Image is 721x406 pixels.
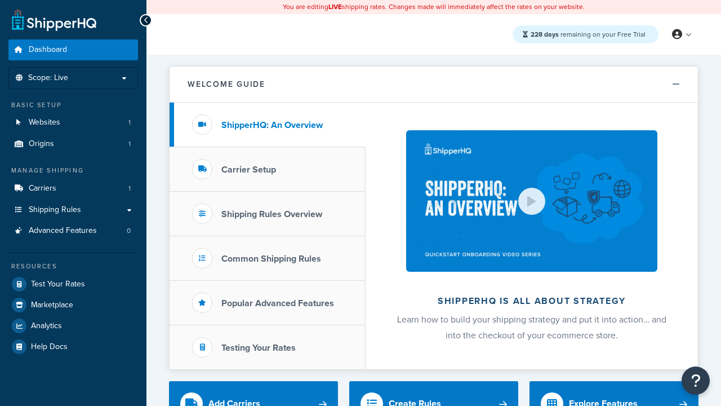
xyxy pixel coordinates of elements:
[28,73,68,83] span: Scope: Live
[221,298,334,308] h3: Popular Advanced Features
[128,139,131,149] span: 1
[8,220,138,241] li: Advanced Features
[8,134,138,155] li: Origins
[406,130,657,272] img: ShipperHQ is all about strategy
[127,226,131,236] span: 0
[31,280,85,289] span: Test Your Rates
[8,166,138,175] div: Manage Shipping
[8,178,138,199] a: Carriers1
[8,220,138,241] a: Advanced Features0
[395,296,668,306] h2: ShipperHQ is all about strategy
[29,184,56,193] span: Carriers
[8,337,138,357] a: Help Docs
[8,134,138,155] a: Origins1
[29,226,97,236] span: Advanced Features
[188,80,265,89] h2: Welcome Guide
[8,295,138,315] a: Marketplace
[29,205,81,215] span: Shipping Rules
[221,209,322,219] h3: Shipping Rules Overview
[8,39,138,60] a: Dashboard
[221,120,323,130] h3: ShipperHQ: An Overview
[531,29,559,39] strong: 228 days
[29,139,54,149] span: Origins
[221,165,276,175] h3: Carrier Setup
[8,112,138,133] a: Websites1
[8,112,138,133] li: Websites
[31,301,73,310] span: Marketplace
[29,45,67,55] span: Dashboard
[397,313,666,342] span: Learn how to build your shipping strategy and put it into action… and into the checkout of your e...
[8,274,138,294] a: Test Your Rates
[8,200,138,220] a: Shipping Rules
[128,184,131,193] span: 1
[128,118,131,127] span: 1
[8,316,138,336] a: Analytics
[29,118,60,127] span: Websites
[328,2,342,12] b: LIVE
[221,254,321,264] h3: Common Shipping Rules
[8,100,138,110] div: Basic Setup
[8,178,138,199] li: Carriers
[8,262,138,271] div: Resources
[221,343,296,353] h3: Testing Your Rates
[531,29,646,39] span: remaining on your Free Trial
[31,321,62,331] span: Analytics
[170,67,698,103] button: Welcome Guide
[682,367,710,395] button: Open Resource Center
[31,342,68,352] span: Help Docs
